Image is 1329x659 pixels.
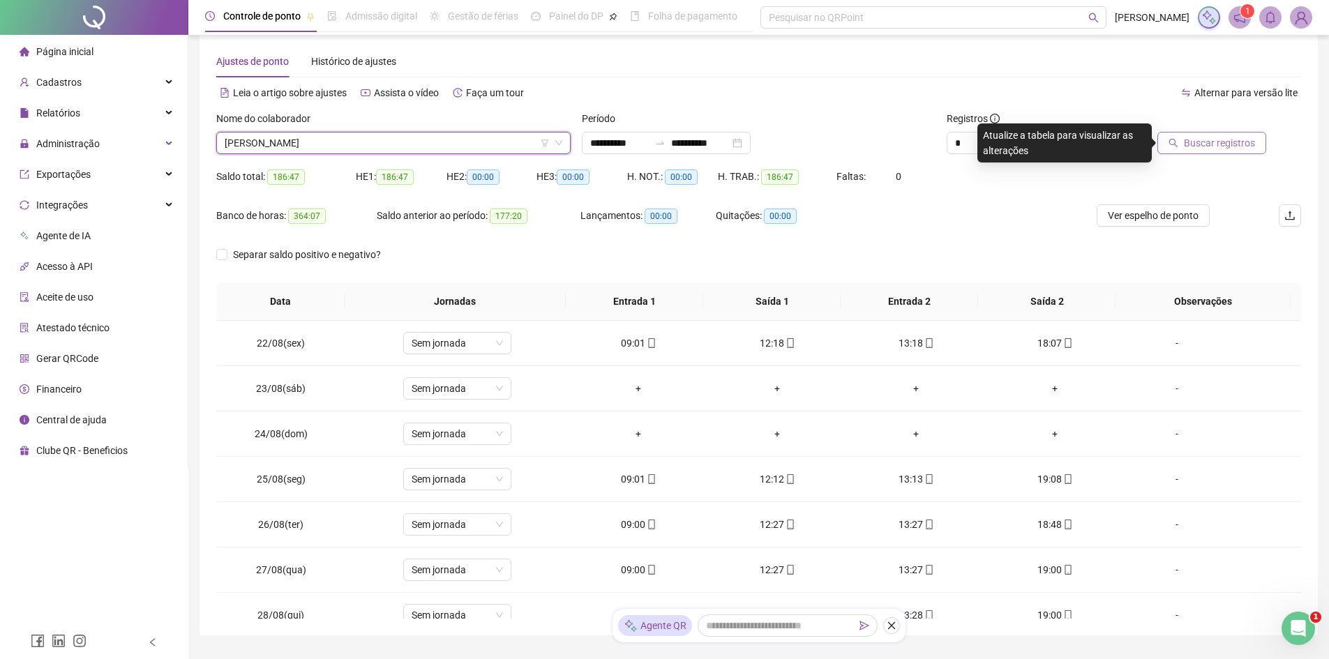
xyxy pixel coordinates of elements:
[1181,88,1191,98] span: swap
[580,335,697,351] div: 09:01
[923,338,934,348] span: mobile
[36,107,80,119] span: Relatórios
[1062,520,1073,529] span: mobile
[764,209,797,224] span: 00:00
[618,615,692,636] div: Agente QR
[716,208,851,224] div: Quitações:
[20,446,29,455] span: gift
[557,169,590,185] span: 00:00
[20,323,29,333] span: solution
[609,13,617,21] span: pushpin
[1062,565,1073,575] span: mobile
[20,200,29,210] span: sync
[1136,562,1218,577] div: -
[1136,517,1218,532] div: -
[531,11,541,21] span: dashboard
[1282,612,1315,645] iframe: Intercom live chat
[467,169,500,185] span: 00:00
[36,291,93,303] span: Aceite de uso
[997,471,1113,487] div: 19:08
[580,426,697,441] div: +
[580,381,697,396] div: +
[1284,210,1296,221] span: upload
[1136,471,1218,487] div: -
[627,169,718,185] div: H. NOT.:
[257,474,306,485] span: 25/08(seg)
[36,199,88,211] span: Integrações
[1184,135,1255,151] span: Buscar registros
[31,634,45,648] span: facebook
[859,621,869,630] span: send
[654,137,666,149] span: swap-right
[36,384,82,395] span: Financeiro
[1116,282,1291,321] th: Observações
[453,88,463,98] span: history
[256,564,306,575] span: 27/08(qua)
[220,88,230,98] span: file-text
[580,208,716,224] div: Lançamentos:
[20,108,29,118] span: file
[858,335,975,351] div: 13:18
[1115,10,1189,25] span: [PERSON_NAME]
[36,445,128,456] span: Clube QR - Beneficios
[630,11,640,21] span: book
[216,282,345,321] th: Data
[466,87,524,98] span: Faça um tour
[412,605,503,626] span: Sem jornada
[448,10,518,22] span: Gestão de férias
[20,384,29,394] span: dollar
[784,474,795,484] span: mobile
[20,139,29,149] span: lock
[858,562,975,577] div: 13:27
[977,123,1152,162] div: Atualize a tabela para visualizar as alterações
[36,77,82,88] span: Cadastros
[719,426,836,441] div: +
[580,471,697,487] div: 09:01
[446,169,537,185] div: HE 2:
[490,209,527,224] span: 177:20
[412,469,503,490] span: Sem jornada
[20,292,29,302] span: audit
[1157,132,1266,154] button: Buscar registros
[361,88,370,98] span: youtube
[345,10,417,22] span: Admissão digital
[555,139,563,147] span: down
[20,47,29,56] span: home
[257,609,304,621] span: 28/08(qui)
[288,209,326,224] span: 364:07
[258,519,303,530] span: 26/08(ter)
[923,520,934,529] span: mobile
[1169,138,1178,148] span: search
[858,471,975,487] div: 13:13
[1136,426,1218,441] div: -
[36,353,98,364] span: Gerar QRCode
[761,169,799,185] span: 186:47
[216,208,377,224] div: Banco de horas:
[997,607,1113,623] div: 19:00
[1291,7,1312,28] img: 66692
[1136,607,1218,623] div: -
[923,565,934,575] span: mobile
[978,282,1116,321] th: Saída 2
[374,87,439,98] span: Assista o vídeo
[345,282,566,321] th: Jornadas
[703,282,841,321] th: Saída 1
[896,171,901,182] span: 0
[719,607,836,623] div: 12:28
[536,169,627,185] div: HE 3:
[52,634,66,648] span: linkedin
[1310,612,1321,623] span: 1
[311,56,396,67] span: Histórico de ajustes
[858,426,975,441] div: +
[1062,338,1073,348] span: mobile
[836,171,868,182] span: Faltas:
[580,517,697,532] div: 09:00
[227,247,386,262] span: Separar saldo positivo e negativo?
[205,11,215,21] span: clock-circle
[412,423,503,444] span: Sem jornada
[412,333,503,354] span: Sem jornada
[233,87,347,98] span: Leia o artigo sobre ajustes
[580,607,697,623] div: 09:00
[376,169,414,185] span: 186:47
[541,139,549,147] span: filter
